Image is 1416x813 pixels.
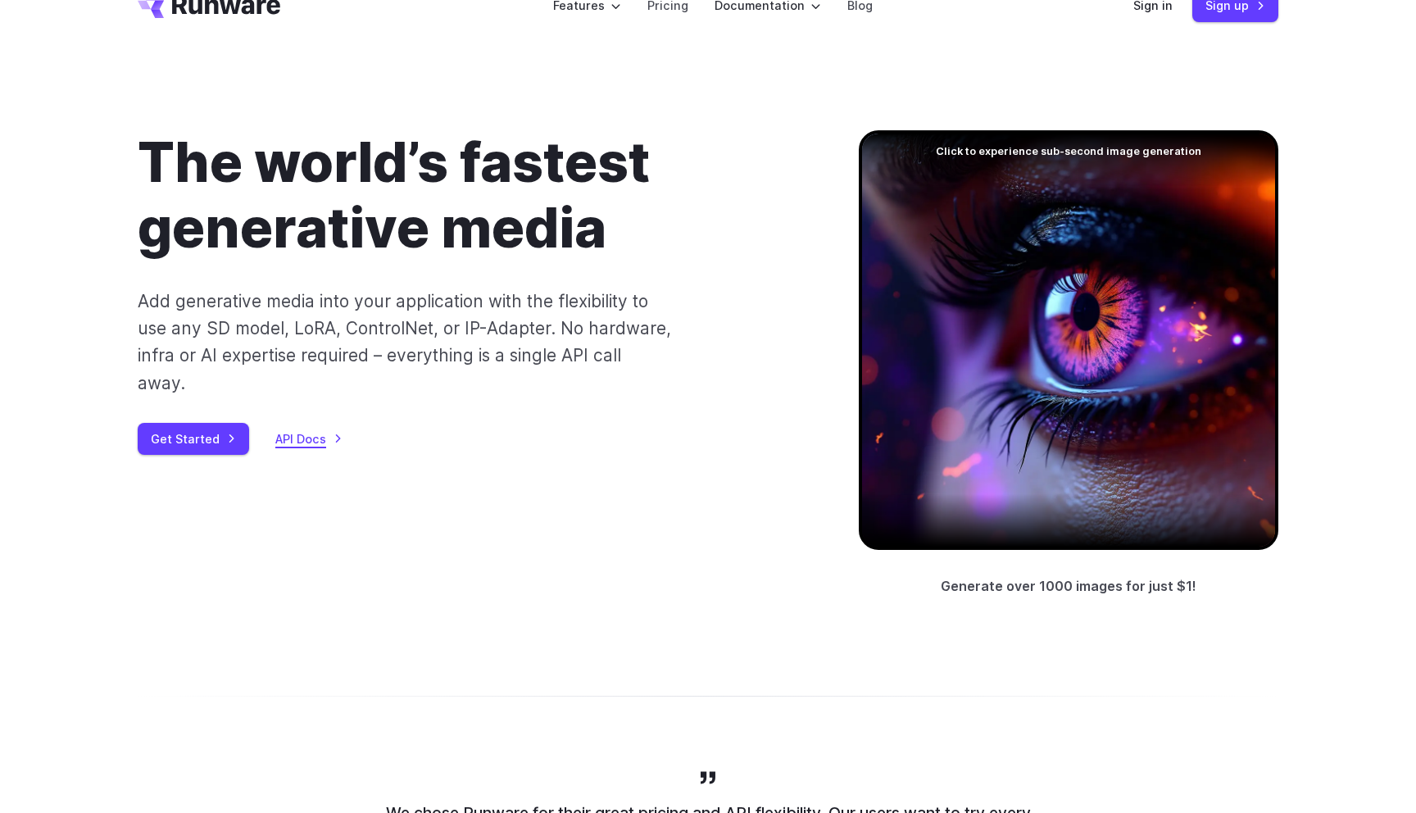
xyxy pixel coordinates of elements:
h1: The world’s fastest generative media [138,130,806,261]
p: Add generative media into your application with the flexibility to use any SD model, LoRA, Contro... [138,288,673,397]
a: API Docs [275,429,343,448]
p: Generate over 1000 images for just $1! [941,576,1196,597]
a: Get Started [138,423,249,455]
